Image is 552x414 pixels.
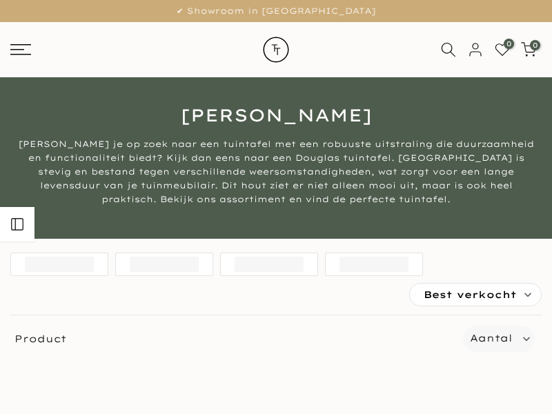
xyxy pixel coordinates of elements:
[495,42,510,57] a: 0
[252,22,300,77] img: trend-table
[17,137,535,206] p: [PERSON_NAME] je op zoek naar een tuintafel met een robuuste uitstraling die duurzaamheid en func...
[530,40,540,50] span: 0
[424,284,517,306] span: Best verkocht
[470,330,512,347] label: Aantal
[521,42,536,57] a: 0
[5,326,457,352] span: Product
[10,106,542,124] h1: [PERSON_NAME]
[504,39,514,49] span: 0
[17,3,535,19] p: ✔ Showroom in [GEOGRAPHIC_DATA]
[410,284,541,306] label: Best verkocht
